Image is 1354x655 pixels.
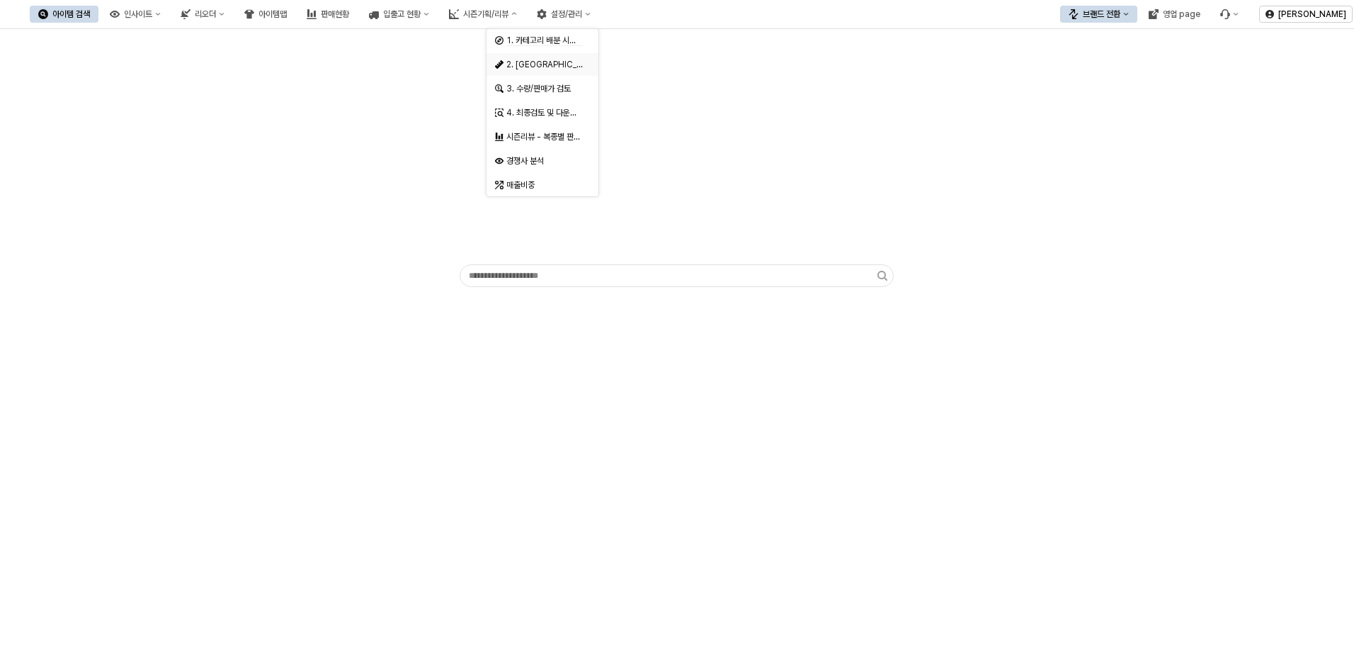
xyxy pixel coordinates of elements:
button: 인사이트 [101,6,169,23]
div: 입출고 현황 [383,9,421,19]
p: [PERSON_NAME] [1278,9,1346,20]
div: 인사이트 [124,9,152,19]
div: 4. 최종검토 및 다운로드 [506,107,581,118]
div: 2. [GEOGRAPHIC_DATA] [506,59,583,70]
span: 1. 카테고리 배분 시뮬레이션 [506,35,598,46]
div: 매출비중 [506,179,581,191]
button: 입출고 현황 [360,6,438,23]
button: 판매현황 [298,6,358,23]
button: 아이템 검색 [30,6,98,23]
div: Select an option [487,28,598,197]
div: 영업 page [1163,9,1200,19]
div: Menu item 6 [1212,6,1247,23]
button: [PERSON_NAME] [1259,6,1353,23]
button: 시즌기획/리뷰 [440,6,525,23]
div: 설정/관리 [551,9,582,19]
div: 판매현황 [321,9,349,19]
button: 아이템맵 [236,6,295,23]
button: 설정/관리 [528,6,599,23]
div: 아이템맵 [258,9,287,19]
div: 3. 수량/판매가 검토 [506,83,581,94]
div: 리오더 [195,9,216,19]
button: 리오더 [172,6,233,23]
button: 영업 page [1140,6,1209,23]
div: 경쟁사 분석 [506,155,581,167]
div: 시즌기획/리뷰 [463,9,508,19]
div: 아이템 검색 [52,9,90,19]
div: 브랜드 전환 [1083,9,1120,19]
button: 브랜드 전환 [1060,6,1137,23]
div: 시즌리뷰 - 복종별 판매율 비교 [506,131,583,142]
